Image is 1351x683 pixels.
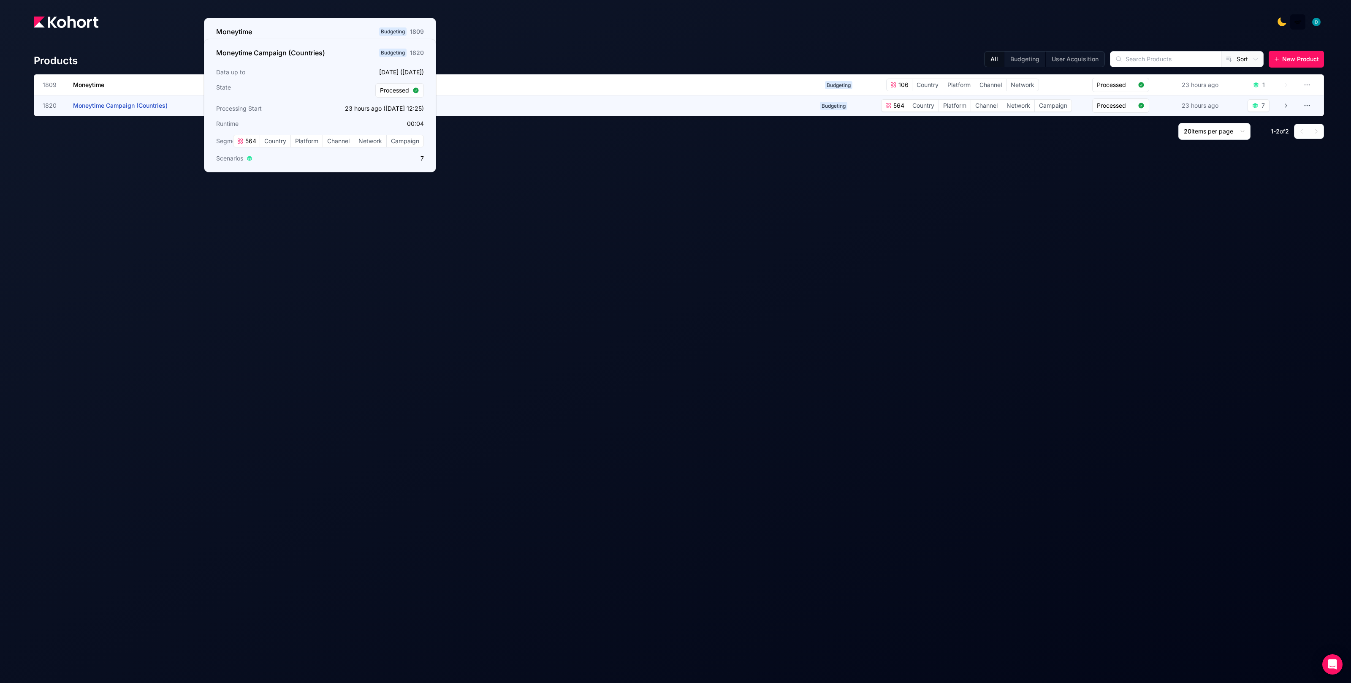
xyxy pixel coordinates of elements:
[323,104,424,113] p: 23 hours ago ([DATE] 12:25)
[34,54,78,68] h4: Products
[1191,128,1233,135] span: items per page
[1180,79,1220,91] div: 23 hours ago
[379,49,407,57] span: Budgeting
[73,81,104,88] span: Moneytime
[73,102,168,109] span: Moneytime Campaign (Countries)
[354,135,386,147] span: Network
[216,27,252,37] h3: Moneytime
[912,79,943,91] span: Country
[985,52,1004,67] button: All
[1045,52,1104,67] button: User Acquisition
[1273,128,1276,135] span: -
[43,81,63,89] span: 1809
[1002,100,1034,112] span: Network
[1035,100,1072,112] span: Campaign
[1178,123,1251,140] button: 20items per page
[387,135,423,147] span: Campaign
[43,95,1289,116] a: 1820Moneytime Campaign (Countries)Budgeting564CountryPlatformChannelNetworkCampaignProcessed23 ho...
[1282,55,1319,63] span: New Product
[943,79,975,91] span: Platform
[1294,18,1302,26] img: logo_MoneyTimeLogo_1_20250619094856634230.png
[43,75,1289,95] a: 1809MoneytimeBudgeting106CountryPlatformChannelNetworkProcessed23 hours ago1
[1280,128,1285,135] span: of
[260,135,290,147] span: Country
[1184,128,1191,135] span: 20
[892,101,904,110] span: 564
[1285,128,1289,135] span: 2
[410,49,424,57] div: 1820
[1276,128,1280,135] span: 2
[216,68,317,76] h3: Data up to
[1269,51,1324,68] button: New Product
[908,100,939,112] span: Country
[216,120,317,128] h3: Runtime
[43,101,63,110] span: 1820
[1110,52,1221,67] input: Search Products
[379,27,407,36] span: Budgeting
[244,137,256,145] span: 564
[216,83,317,98] h3: State
[820,102,847,110] span: Budgeting
[291,135,323,147] span: Platform
[1097,101,1134,110] span: Processed
[897,81,909,89] span: 106
[1271,128,1273,135] span: 1
[216,48,325,58] h3: Moneytime Campaign (Countries)
[323,135,354,147] span: Channel
[1004,52,1045,67] button: Budgeting
[971,100,1002,112] span: Channel
[323,68,424,76] p: [DATE] ([DATE])
[216,137,244,145] span: Segments
[407,120,424,127] app-duration-counter: 00:04
[216,154,243,163] span: Scenarios
[975,79,1006,91] span: Channel
[1006,79,1039,91] span: Network
[1237,55,1248,63] span: Sort
[1261,101,1265,110] div: 7
[825,81,852,89] span: Budgeting
[380,86,409,95] span: Processed
[1097,81,1134,89] span: Processed
[410,27,424,36] div: 1809
[34,16,98,28] img: Kohort logo
[323,154,424,163] p: 7
[1322,654,1343,675] div: Open Intercom Messenger
[939,100,971,112] span: Platform
[216,104,317,113] h3: Processing Start
[1180,100,1220,112] div: 23 hours ago
[1262,81,1265,89] div: 1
